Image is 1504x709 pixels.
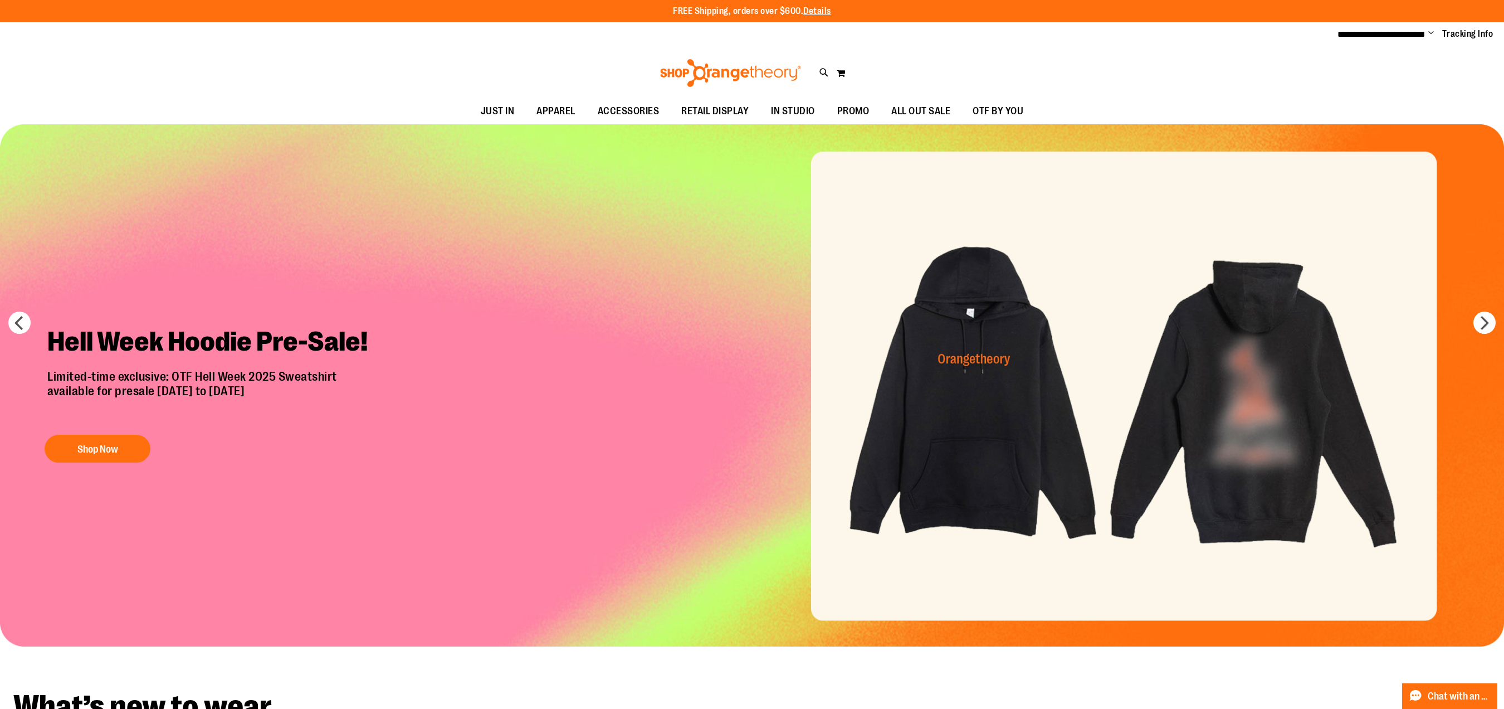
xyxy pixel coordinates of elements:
[891,99,950,124] span: ALL OUT SALE
[481,99,515,124] span: JUST IN
[681,99,749,124] span: RETAIL DISPLAY
[1442,28,1493,40] a: Tracking Info
[673,5,831,18] p: FREE Shipping, orders over $600.
[1428,691,1491,702] span: Chat with an Expert
[1473,312,1496,334] button: next
[973,99,1023,124] span: OTF BY YOU
[598,99,660,124] span: ACCESSORIES
[8,312,31,334] button: prev
[1402,683,1498,709] button: Chat with an Expert
[45,435,150,463] button: Shop Now
[771,99,815,124] span: IN STUDIO
[837,99,870,124] span: PROMO
[39,317,387,469] a: Hell Week Hoodie Pre-Sale! Limited-time exclusive: OTF Hell Week 2025 Sweatshirtavailable for pre...
[39,317,387,370] h2: Hell Week Hoodie Pre-Sale!
[1428,28,1434,40] button: Account menu
[658,59,803,87] img: Shop Orangetheory
[39,370,387,424] p: Limited-time exclusive: OTF Hell Week 2025 Sweatshirt available for presale [DATE] to [DATE]
[803,6,831,16] a: Details
[536,99,575,124] span: APPAREL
